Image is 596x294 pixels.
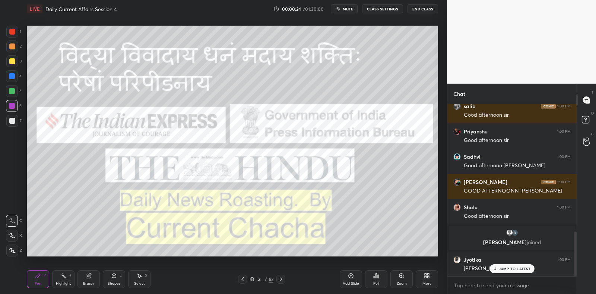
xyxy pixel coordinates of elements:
div: Shapes [108,282,120,285]
div: grid [447,104,577,277]
h6: Priyanshu [464,128,488,135]
div: X [6,230,22,242]
div: 1 [6,26,21,38]
p: [PERSON_NAME] [454,239,570,245]
span: mute [343,6,353,12]
div: Highlight [56,282,71,285]
img: 96702202_E9A8E2BE-0D98-441E-80EF-63D756C1DCC8.png [453,153,461,161]
div: 5 [6,85,22,97]
img: ee7f97c622fe41bc880fe836a7cbda5a.jpg [453,204,461,211]
span: joined [527,239,541,246]
div: 1:00 PM [557,129,571,134]
img: 0af4a5afb11743b1b7942b7d6b667005.33313344_3 [511,229,519,236]
img: c8953d0a73364c0e9595c3647d4e5d7b.jpg [453,128,461,135]
div: H [69,274,71,277]
div: C [6,215,22,227]
button: CLASS SETTINGS [362,4,403,13]
img: d5d75518f06e41eb9afb7baa9abeb797.jpg [453,178,461,186]
div: 3 [256,277,263,281]
h4: Daily Current Affairs Session 4 [45,6,117,13]
div: L [120,274,122,277]
h6: Sadhvi [464,154,481,160]
h6: Shalu [464,204,478,211]
div: 1:00 PM [557,258,571,262]
div: S [145,274,147,277]
div: 1:00 PM [557,104,571,109]
div: 62 [269,276,273,282]
p: JUMP TO LATEST [499,266,531,271]
div: / [265,277,267,281]
h6: Jyotika [464,256,481,263]
div: Pen [35,282,41,285]
p: G [591,131,594,137]
div: Poll [373,282,379,285]
div: 4 [6,70,22,82]
div: LIVE [27,4,42,13]
img: default.png [506,229,513,236]
div: 1:00 PM [557,205,571,210]
h6: salib [464,103,476,110]
div: 2 [6,41,22,52]
div: P [44,274,46,277]
div: 1:00 PM [557,155,571,159]
h6: [PERSON_NAME] [464,179,507,185]
div: GOOD AFTERNOONN [PERSON_NAME] [464,187,571,195]
div: 6 [6,100,22,112]
div: [PERSON_NAME] [464,265,571,272]
div: Good afternoon [PERSON_NAME] [464,162,571,169]
div: Z [6,245,22,256]
div: 7 [6,115,22,127]
button: End Class [408,4,438,13]
div: Good afternoon sir [464,112,571,119]
div: 3 [6,55,22,67]
p: T [592,90,594,95]
div: Good afternoon sir [464,137,571,144]
div: Eraser [83,282,94,285]
img: iconic-dark.1390631f.png [541,104,556,109]
div: Zoom [397,282,407,285]
img: 85cbb29bb8df4210825f870453e2d665.jpg [453,103,461,110]
div: 1:00 PM [557,180,571,184]
p: Chat [447,84,471,104]
div: Select [134,282,145,285]
img: 9bc46be0f4134f08934b7c5fdab81040.jpg [453,256,461,264]
img: iconic-dark.1390631f.png [541,180,556,184]
div: Good afternoon sir [464,213,571,220]
p: D [591,110,594,116]
div: Add Slide [343,282,359,285]
div: More [422,282,432,285]
button: mute [331,4,358,13]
